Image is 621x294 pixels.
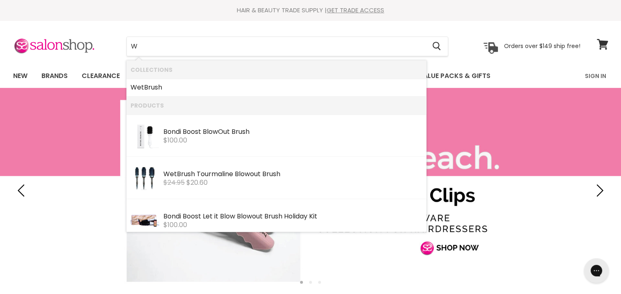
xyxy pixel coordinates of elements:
form: Product [126,37,448,56]
a: Weth [131,81,422,94]
s: $24.95 [163,178,185,187]
li: Page dot 1 [300,281,303,284]
span: $100.00 [163,220,187,230]
div: Wet h Tourmaline Blow h [163,170,422,179]
a: Clearance [76,67,126,85]
b: out [252,211,263,221]
a: Sign In [580,67,611,85]
li: Collections [126,60,426,79]
a: New [7,67,34,85]
ul: Main menu [7,64,539,88]
li: Page dot 2 [309,281,312,284]
li: Products: Bondi Boost Let it Blow Blowout Brush Holiday Kit [126,199,426,232]
a: Value Packs & Gifts [412,67,497,85]
b: Brus [231,127,245,136]
li: Products: Bondi Boost Blow Out Brush [126,115,426,157]
img: BB_B2_10_200x.jpg [131,119,159,153]
button: Previous [14,182,31,199]
b: out [250,169,261,179]
nav: Main [3,64,619,88]
div: HAIR & BEAUTY TRADE SUPPLY | [3,6,619,14]
b: Brus [144,83,158,92]
b: Brus [177,169,191,179]
li: Products [126,96,426,115]
input: Search [127,37,426,56]
button: Search [426,37,448,56]
a: Brands [35,67,74,85]
li: Page dot 3 [318,281,321,284]
a: GET TRADE ACCESS [327,6,384,14]
li: Collections: Wet Brush [126,79,426,96]
img: blow_200x.png [131,203,159,227]
b: Brus [264,211,278,221]
p: Orders over $149 ship free! [504,42,580,50]
b: Brus [262,169,276,179]
iframe: Gorgias live chat messenger [580,255,613,286]
div: Bondi Boost Let it Blow Blow h Holiday Kit [163,213,422,221]
b: Out [218,127,230,136]
img: the-wet-brush-tourmaline-blowout-brush-600x600_200x.jpg [133,161,156,195]
span: $100.00 [163,136,187,145]
span: $20.60 [186,178,208,187]
li: Products: Wet Brush Tourmaline Blowout Brush [126,157,426,199]
button: Next [590,182,607,199]
div: Bondi Boost Blow h [163,128,422,137]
